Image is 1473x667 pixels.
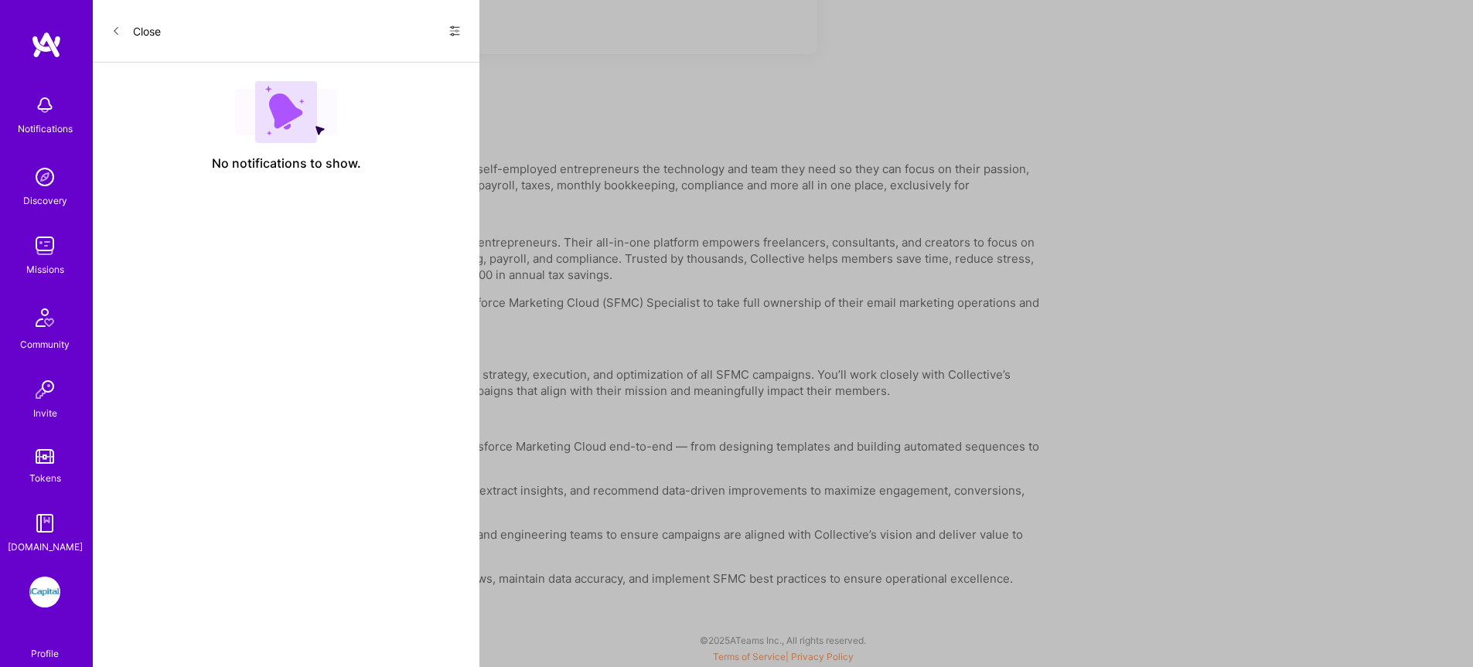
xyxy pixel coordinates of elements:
[8,539,83,555] div: [DOMAIN_NAME]
[29,230,60,261] img: teamwork
[29,577,60,607] img: iCapital: Building an Alternative Investment Marketplace
[29,162,60,192] img: discovery
[23,192,67,209] div: Discovery
[235,81,337,143] img: empty
[18,121,73,137] div: Notifications
[31,645,59,660] div: Profile
[36,449,54,464] img: tokens
[212,155,361,172] span: No notifications to show.
[26,299,63,336] img: Community
[111,19,161,43] button: Close
[26,629,64,660] a: Profile
[26,261,64,277] div: Missions
[20,336,70,352] div: Community
[29,470,61,486] div: Tokens
[29,374,60,405] img: Invite
[33,405,57,421] div: Invite
[31,31,62,59] img: logo
[26,577,64,607] a: iCapital: Building an Alternative Investment Marketplace
[29,90,60,121] img: bell
[29,508,60,539] img: guide book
